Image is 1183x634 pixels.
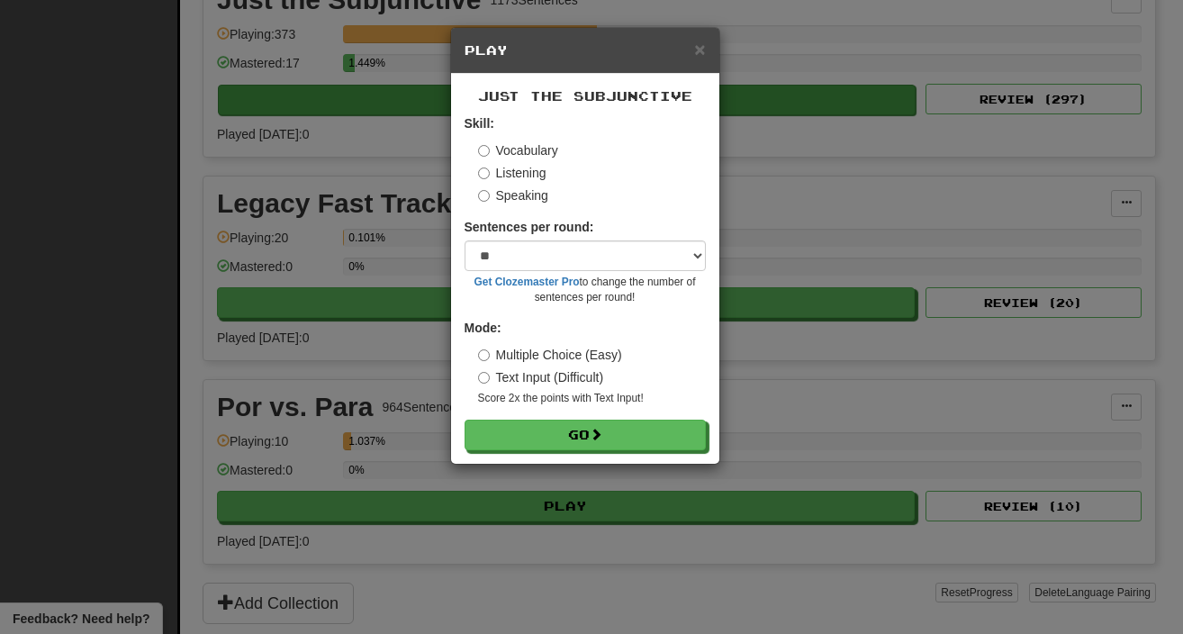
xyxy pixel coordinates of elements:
[478,368,604,386] label: Text Input (Difficult)
[478,349,490,361] input: Multiple Choice (Easy)
[478,88,692,104] span: Just the Subjunctive
[478,186,548,204] label: Speaking
[478,190,490,202] input: Speaking
[478,141,558,159] label: Vocabulary
[465,41,706,59] h5: Play
[465,420,706,450] button: Go
[478,391,706,406] small: Score 2x the points with Text Input !
[694,40,705,59] button: Close
[478,168,490,179] input: Listening
[478,145,490,157] input: Vocabulary
[465,116,494,131] strong: Skill:
[465,275,706,305] small: to change the number of sentences per round!
[694,39,705,59] span: ×
[465,321,501,335] strong: Mode:
[474,276,580,288] a: Get Clozemaster Pro
[478,164,546,182] label: Listening
[465,218,594,236] label: Sentences per round:
[478,346,622,364] label: Multiple Choice (Easy)
[478,372,490,384] input: Text Input (Difficult)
